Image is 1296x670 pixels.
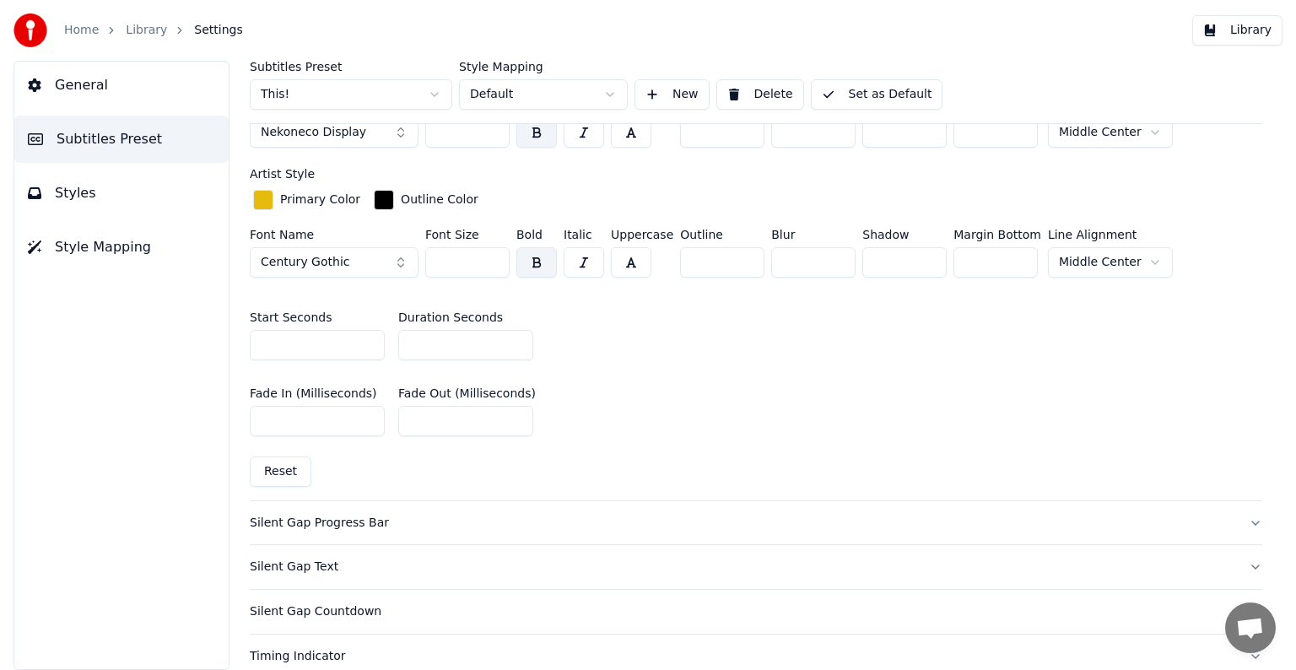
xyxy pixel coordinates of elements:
button: Style Mapping [14,224,229,271]
div: Silent Gap Countdown [250,603,1235,620]
label: Font Name [250,229,418,240]
div: Silent Gap Progress Bar [250,515,1235,532]
button: Set as Default [811,79,943,110]
div: Timing Indicator [250,648,1235,665]
button: Delete [716,79,804,110]
div: Primary Color [280,192,360,208]
span: Subtitles Preset [57,129,162,149]
label: Uppercase [611,229,673,240]
label: Style Mapping [459,61,628,73]
label: Artist Style [250,168,315,180]
span: Style Mapping [55,237,151,257]
button: New [634,79,710,110]
span: Styles [55,183,96,203]
a: Home [64,22,99,39]
label: Duration Seconds [398,311,503,323]
div: Outline Color [401,192,478,208]
label: Italic [564,229,604,240]
label: Font Size [425,229,510,240]
label: Bold [516,229,557,240]
label: Fade Out (Milliseconds) [398,387,536,399]
button: Library [1192,15,1282,46]
button: Styles [14,170,229,217]
button: Reset [250,457,311,487]
label: Subtitles Preset [250,61,452,73]
label: Line Alignment [1048,229,1173,240]
span: Nekoneco Display [261,124,366,141]
nav: breadcrumb [64,22,243,39]
label: Blur [771,229,856,240]
label: Fade In (Milliseconds) [250,387,377,399]
button: Primary Color [250,186,364,213]
label: Start Seconds [250,311,332,323]
label: Outline [680,229,764,240]
label: Shadow [862,229,947,240]
button: Silent Gap Progress Bar [250,501,1262,545]
span: Century Gothic [261,254,349,271]
span: Settings [194,22,242,39]
a: Open chat [1225,602,1276,653]
img: youka [13,14,47,47]
button: Subtitles Preset [14,116,229,163]
button: Outline Color [370,186,482,213]
button: General [14,62,229,109]
a: Library [126,22,167,39]
div: Silent Gap Text [250,559,1235,575]
button: Silent Gap Countdown [250,590,1262,634]
span: General [55,75,108,95]
label: Margin Bottom [953,229,1041,240]
button: Silent Gap Text [250,545,1262,589]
